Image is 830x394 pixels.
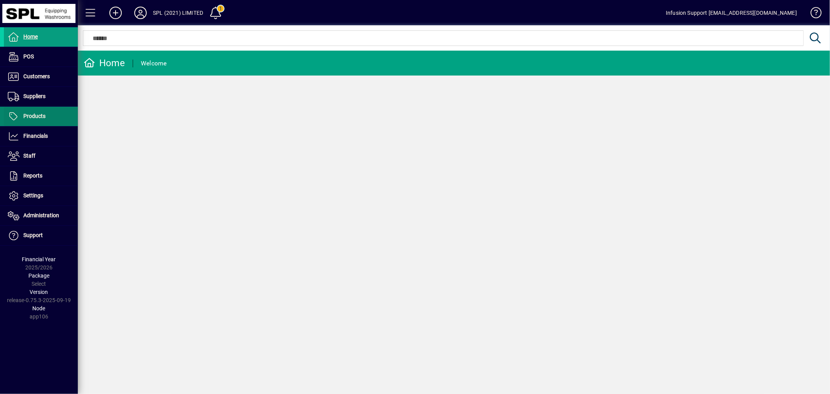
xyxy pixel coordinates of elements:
a: Suppliers [4,87,78,106]
span: Package [28,273,49,279]
span: Financials [23,133,48,139]
span: Suppliers [23,93,46,99]
span: Node [33,305,46,311]
span: Reports [23,172,42,179]
span: Version [30,289,48,295]
a: Administration [4,206,78,225]
div: Welcome [141,57,167,70]
span: POS [23,53,34,60]
button: Add [103,6,128,20]
a: Customers [4,67,78,86]
a: Reports [4,166,78,186]
span: Customers [23,73,50,79]
a: Products [4,107,78,126]
a: Settings [4,186,78,206]
span: Home [23,33,38,40]
a: Staff [4,146,78,166]
span: Products [23,113,46,119]
div: Home [84,57,125,69]
span: Support [23,232,43,238]
span: Staff [23,153,35,159]
a: POS [4,47,78,67]
span: Settings [23,192,43,199]
div: Infusion Support [EMAIL_ADDRESS][DOMAIN_NAME] [666,7,797,19]
span: Financial Year [22,256,56,262]
a: Support [4,226,78,245]
a: Knowledge Base [805,2,820,27]
span: Administration [23,212,59,218]
div: SPL (2021) LIMITED [153,7,203,19]
a: Financials [4,127,78,146]
button: Profile [128,6,153,20]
